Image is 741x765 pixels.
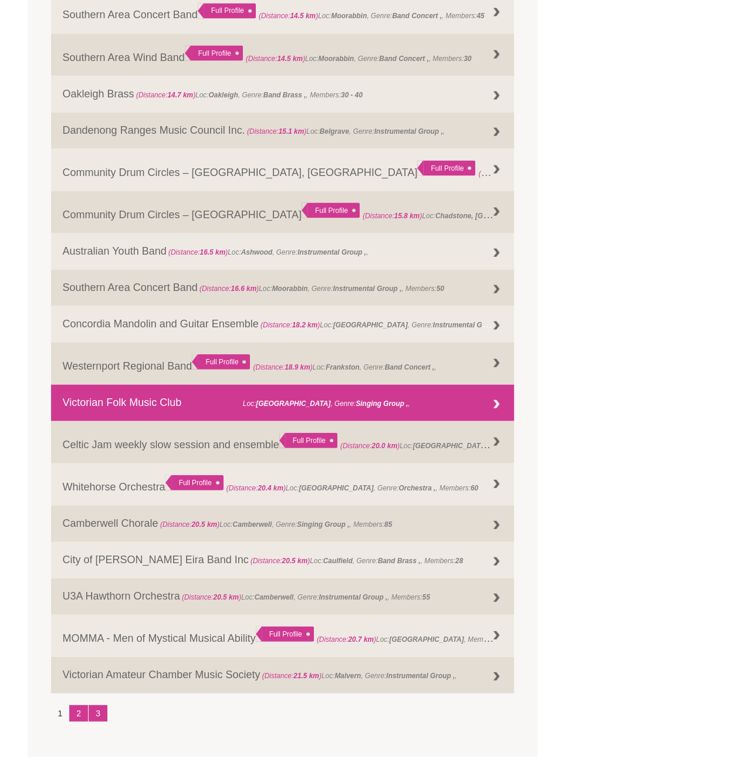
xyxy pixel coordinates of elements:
span: Loc: , Genre: , Members: [340,438,624,450]
a: Community Drum Circles – [GEOGRAPHIC_DATA] Full Profile (Distance:15.8 km)Loc:Chadstone, [GEOGRAP... [51,191,515,233]
div: Full Profile [198,3,256,18]
strong: Camberwell [255,593,294,601]
strong: 15.8 km [394,211,420,219]
a: Southern Area Wind Band Full Profile (Distance:14.5 km)Loc:Moorabbin, Genre:Band Concert ,, Membe... [51,33,515,76]
div: Full Profile [256,626,314,641]
strong: Caulfield [323,556,353,564]
strong: Instrumental Group , [513,441,581,449]
strong: Singing Group , [356,399,408,407]
strong: Instrumental Group , [297,248,366,256]
a: U3A Hawthorn Orchestra (Distance:20.5 km)Loc:Camberwell, Genre:Instrumental Group ,, Members:55 [51,578,515,614]
span: (Distance: ) [199,284,259,292]
a: Australian Youth Band (Distance:16.5 km)Loc:Ashwood, Genre:Instrumental Group ,, [51,233,515,269]
strong: 45 [476,12,484,20]
strong: Moorabbin [318,54,354,62]
strong: 20.5 km [282,556,307,564]
span: (Distance: ) [340,441,400,449]
span: Loc: , Genre: , Members: [249,556,463,564]
strong: Oakleigh [209,90,238,99]
strong: Orchestra , [398,483,435,492]
span: Loc: , Genre: , Members: [134,90,363,99]
strong: 18.9 km [285,363,310,371]
li: 1 [51,705,70,721]
span: (Distance: ) [182,593,241,601]
span: Loc: , Genre: , [260,671,456,679]
span: (Distance: ) [226,483,286,492]
strong: 28 [455,556,463,564]
span: (Distance: ) [246,54,305,62]
a: Victorian Amateur Chamber Music Society (Distance:21.5 km)Loc:Malvern, Genre:Instrumental Group ,, [51,656,515,693]
span: (Distance: ) [253,363,313,371]
span: (Distance: ) [259,12,318,20]
a: Victorian Folk Music Club (Distance:19.1 km)Loc:[GEOGRAPHIC_DATA], Genre:Singing Group ,, [51,384,515,421]
span: Loc: , Genre: , [253,363,437,371]
strong: 20.7 km [348,635,374,643]
strong: 50 [437,284,444,292]
strong: Band Concert , [379,54,429,62]
strong: Band Brass , [378,556,421,564]
div: Full Profile [165,475,224,490]
strong: 30 - 40 [341,90,363,99]
a: Southern Area Concert Band (Distance:16.6 km)Loc:Moorabbin, Genre:Instrumental Group ,, Members:50 [51,269,515,306]
div: Full Profile [192,354,250,369]
strong: 16.6 km [231,284,257,292]
span: Loc: , Genre: , Members: [226,483,478,492]
span: (Distance: ) [160,520,219,528]
strong: 15.1 km [279,127,304,135]
strong: Instrumental Group , [319,593,387,601]
strong: 14.5 km [290,12,316,20]
strong: Singing Group , [297,520,349,528]
a: Whitehorse Orchestra Full Profile (Distance:20.4 km)Loc:[GEOGRAPHIC_DATA], Genre:Orchestra ,, Mem... [51,463,515,505]
span: Loc: , Genre: , Members: [246,54,472,62]
a: Celtic Jam weekly slow session and ensemble Full Profile (Distance:20.0 km)Loc:[GEOGRAPHIC_DATA],... [51,421,515,463]
span: (Distance: ) [247,127,306,135]
strong: Instrumental Group , [374,127,443,135]
strong: Instrumental Group , [333,284,401,292]
div: Full Profile [279,432,337,448]
span: Loc: , Genre: , Members: [198,284,444,292]
strong: 85 [384,520,392,528]
span: Loc: , Genre: , [245,127,445,135]
strong: 14.5 km [277,54,303,62]
strong: 55 [422,593,430,601]
span: Loc: , Genre: , Members: [180,593,430,601]
span: Loc: , Genre: , Members: [158,520,393,528]
strong: 60 [471,483,478,492]
span: (Distance: ) [363,211,422,219]
span: Loc: , Genre: , [478,166,679,178]
span: Loc: , Genre: , [259,317,503,329]
strong: [GEOGRAPHIC_DATA] [256,399,330,407]
a: 2 [69,705,88,721]
strong: 20.5 km [213,593,239,601]
div: Full Profile [417,160,475,175]
a: Community Drum Circles – [GEOGRAPHIC_DATA], [GEOGRAPHIC_DATA] Full Profile (Distance:15.4 km)Loc:... [51,148,515,191]
a: 3 [89,705,107,721]
span: Loc: , Members: [317,632,507,644]
strong: Instrumental Group , [433,317,502,329]
a: City of [PERSON_NAME] Eira Band Inc (Distance:20.5 km)Loc:Caulfield, Genre:Band Brass ,, Members:28 [51,541,515,578]
a: Camberwell Chorale (Distance:20.5 km)Loc:Camberwell, Genre:Singing Group ,, Members:85 [51,505,515,541]
strong: Band Concert , [385,363,435,371]
a: Concordia Mandolin and Guitar Ensemble (Distance:18.2 km)Loc:[GEOGRAPHIC_DATA], Genre:Instrumenta... [51,306,515,342]
a: Westernport Regional Band Full Profile (Distance:18.9 km)Loc:Frankston, Genre:Band Concert ,, [51,342,515,384]
span: (Distance: ) [184,399,243,407]
span: Loc: , Genre: , Members: [259,12,485,20]
span: (Distance: ) [136,90,195,99]
strong: Band Brass , [263,90,306,99]
strong: Moorabbin [331,12,367,20]
strong: Ashwood [241,248,273,256]
span: (Distance: ) [262,671,322,679]
div: Full Profile [302,202,360,218]
strong: 16.5 km [200,248,226,256]
strong: Chadstone, [GEOGRAPHIC_DATA] [435,208,550,220]
a: MOMMA - Men of Mystical Musical Ability Full Profile (Distance:20.7 km)Loc:[GEOGRAPHIC_DATA], Mem... [51,614,515,656]
strong: 20.4 km [258,483,283,492]
a: Oakleigh Brass (Distance:14.7 km)Loc:Oakleigh, Genre:Band Brass ,, Members:30 - 40 [51,76,515,112]
strong: 20.5 km [191,520,217,528]
strong: 20.0 km [371,441,397,449]
strong: Moorabbin [272,284,308,292]
strong: 21.5 km [293,671,319,679]
strong: 30 [463,54,471,62]
strong: Belgrave [320,127,349,135]
span: (Distance: ) [251,556,310,564]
